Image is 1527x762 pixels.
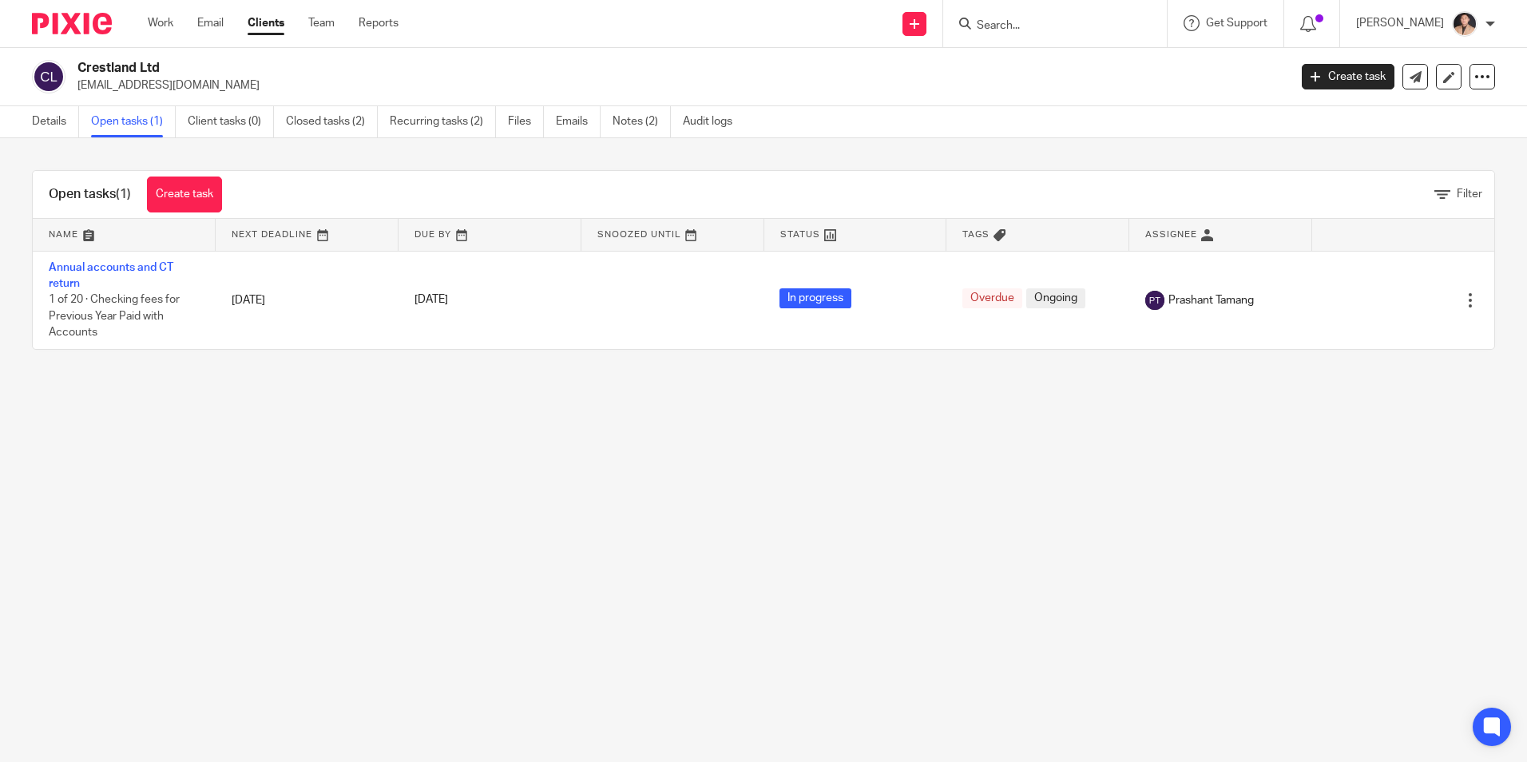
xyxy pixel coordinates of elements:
[116,188,131,200] span: (1)
[962,288,1022,308] span: Overdue
[1452,11,1477,37] img: Nikhil%20(2).jpg
[1145,291,1164,310] img: svg%3E
[1168,292,1254,308] span: Prashant Tamang
[32,13,112,34] img: Pixie
[32,60,65,93] img: svg%3E
[91,106,176,137] a: Open tasks (1)
[597,230,681,239] span: Snoozed Until
[248,15,284,31] a: Clients
[1026,288,1085,308] span: Ongoing
[390,106,496,137] a: Recurring tasks (2)
[613,106,671,137] a: Notes (2)
[359,15,399,31] a: Reports
[188,106,274,137] a: Client tasks (0)
[975,19,1119,34] input: Search
[216,251,399,349] td: [DATE]
[148,15,173,31] a: Work
[77,60,1037,77] h2: Crestland Ltd
[32,106,79,137] a: Details
[780,230,820,239] span: Status
[286,106,378,137] a: Closed tasks (2)
[508,106,544,137] a: Files
[147,177,222,212] a: Create task
[49,262,173,289] a: Annual accounts and CT return
[1206,18,1267,29] span: Get Support
[683,106,744,137] a: Audit logs
[308,15,335,31] a: Team
[197,15,224,31] a: Email
[1457,189,1482,200] span: Filter
[779,288,851,308] span: In progress
[1302,64,1394,89] a: Create task
[1356,15,1444,31] p: [PERSON_NAME]
[962,230,990,239] span: Tags
[49,186,131,203] h1: Open tasks
[556,106,601,137] a: Emails
[49,294,180,338] span: 1 of 20 · Checking fees for Previous Year Paid with Accounts
[77,77,1278,93] p: [EMAIL_ADDRESS][DOMAIN_NAME]
[414,295,448,306] span: [DATE]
